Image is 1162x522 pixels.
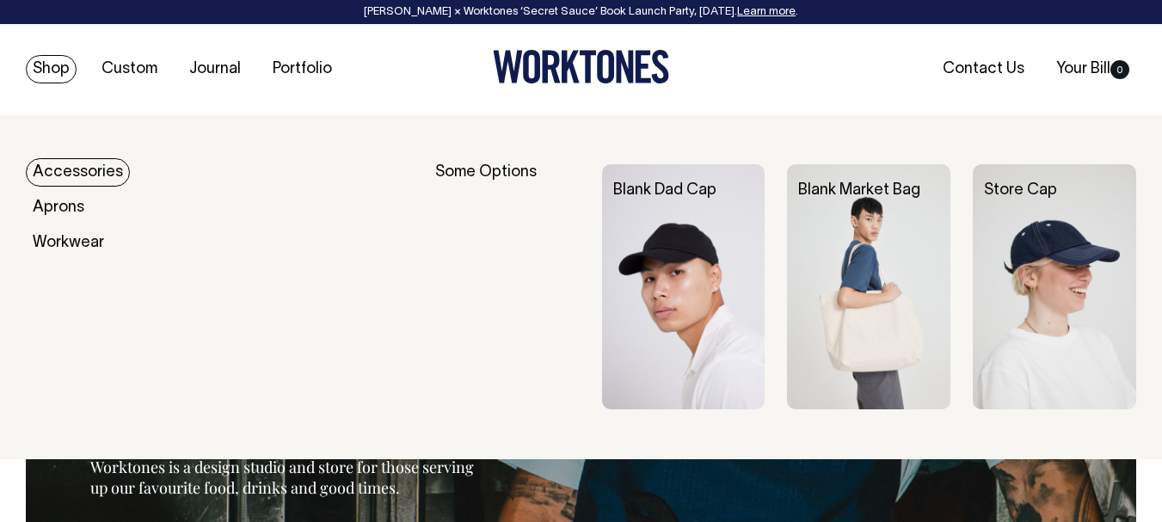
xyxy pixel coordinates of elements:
[435,164,580,409] div: Some Options
[26,158,130,187] a: Accessories
[182,55,248,83] a: Journal
[1110,60,1129,79] span: 0
[266,55,339,83] a: Portfolio
[613,183,716,198] a: Blank Dad Cap
[602,164,765,409] img: Blank Dad Cap
[936,55,1031,83] a: Contact Us
[95,55,164,83] a: Custom
[17,6,1145,18] div: [PERSON_NAME] × Worktones ‘Secret Sauce’ Book Launch Party, [DATE]. .
[26,193,91,222] a: Aprons
[787,164,950,409] img: Blank Market Bag
[737,7,796,17] a: Learn more
[984,183,1057,198] a: Store Cap
[973,164,1136,409] img: Store Cap
[26,55,77,83] a: Shop
[1049,55,1136,83] a: Your Bill0
[26,229,111,257] a: Workwear
[90,457,482,498] p: Worktones is a design studio and store for those serving up our favourite food, drinks and good t...
[798,183,920,198] a: Blank Market Bag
